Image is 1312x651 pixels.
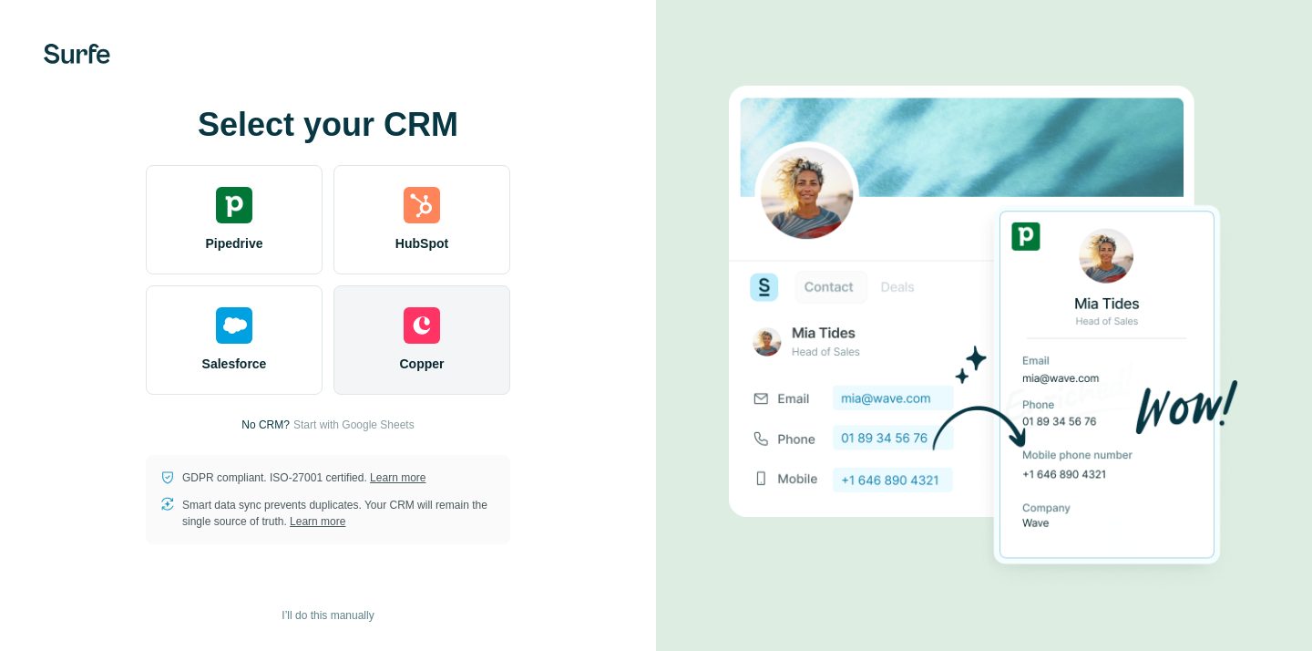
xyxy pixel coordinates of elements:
[182,470,425,486] p: GDPR compliant. ISO-27001 certified.
[729,55,1239,596] img: PIPEDRIVE image
[216,187,252,223] img: pipedrive's logo
[293,417,415,433] button: Start with Google Sheets
[400,355,445,373] span: Copper
[395,234,448,253] span: HubSpot
[202,355,267,373] span: Salesforce
[44,44,110,64] img: Surfe's logo
[216,307,252,344] img: salesforce's logo
[205,234,262,253] span: Pipedrive
[404,187,440,223] img: hubspot's logo
[404,307,440,344] img: copper's logo
[182,497,496,530] p: Smart data sync prevents duplicates. Your CRM will remain the single source of truth.
[282,607,374,624] span: I’ll do this manually
[146,107,510,143] h1: Select your CRM
[290,515,345,528] a: Learn more
[370,471,425,484] a: Learn more
[241,417,290,433] p: No CRM?
[269,602,386,629] button: I’ll do this manually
